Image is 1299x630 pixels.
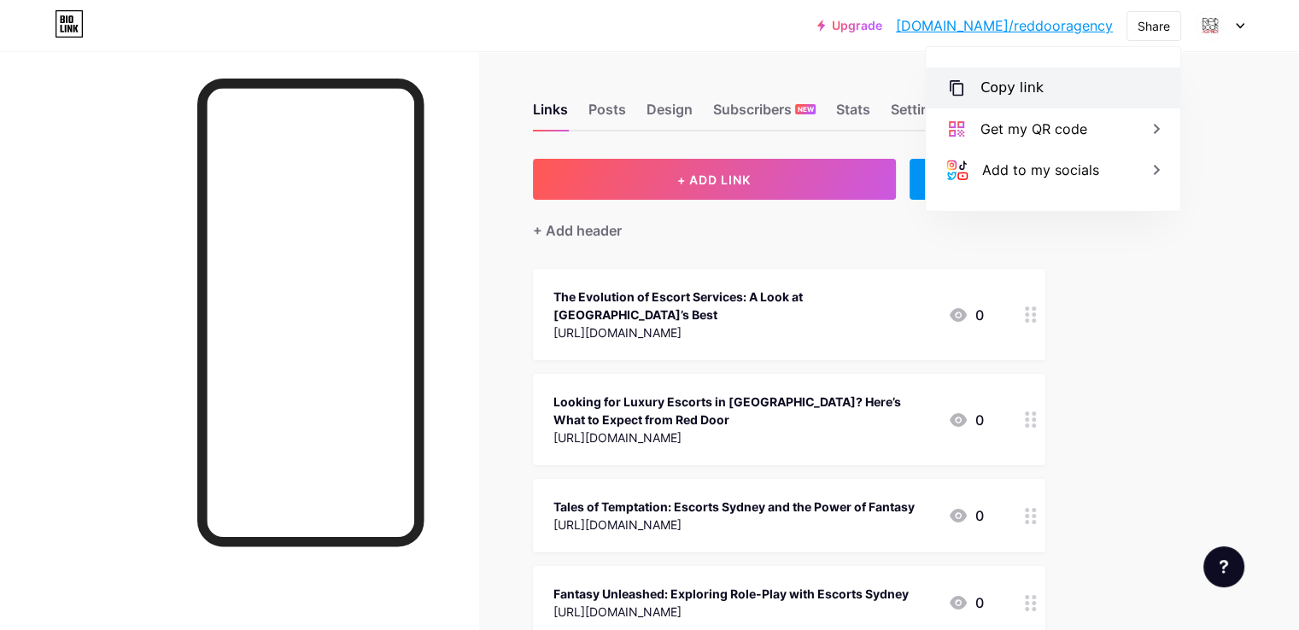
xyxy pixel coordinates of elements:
img: reddooragency [1194,9,1226,42]
div: Looking for Luxury Escorts in [GEOGRAPHIC_DATA]? Here’s What to Expect from Red Door [553,393,934,429]
div: Get my QR code [980,119,1087,139]
div: Posts [588,99,626,130]
div: + Add header [533,220,622,241]
div: [URL][DOMAIN_NAME] [553,516,915,534]
div: [URL][DOMAIN_NAME] [553,429,934,446]
div: Tales of Temptation: Escorts Sydney and the Power of Fantasy [553,498,915,516]
div: 0 [948,305,984,325]
div: 0 [948,592,984,613]
button: + ADD LINK [533,159,896,200]
div: + ADD EMBED [910,159,1045,200]
div: Settings [891,99,945,130]
a: Upgrade [817,19,882,32]
span: NEW [798,104,814,114]
div: Copy link [980,78,1044,98]
div: Stats [836,99,870,130]
div: [URL][DOMAIN_NAME] [553,603,909,621]
div: Subscribers [713,99,816,130]
div: Share [1138,17,1170,35]
div: 0 [948,410,984,430]
a: [DOMAIN_NAME]/reddooragency [896,15,1113,36]
div: Add to my socials [982,160,1099,180]
div: [URL][DOMAIN_NAME] [553,324,934,341]
div: Links [533,99,568,130]
div: Fantasy Unleashed: Exploring Role-Play with Escorts Sydney [553,585,909,603]
div: 0 [948,505,984,526]
span: + ADD LINK [677,172,751,187]
div: Design [647,99,693,130]
div: The Evolution of Escort Services: A Look at [GEOGRAPHIC_DATA]’s Best [553,288,934,324]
